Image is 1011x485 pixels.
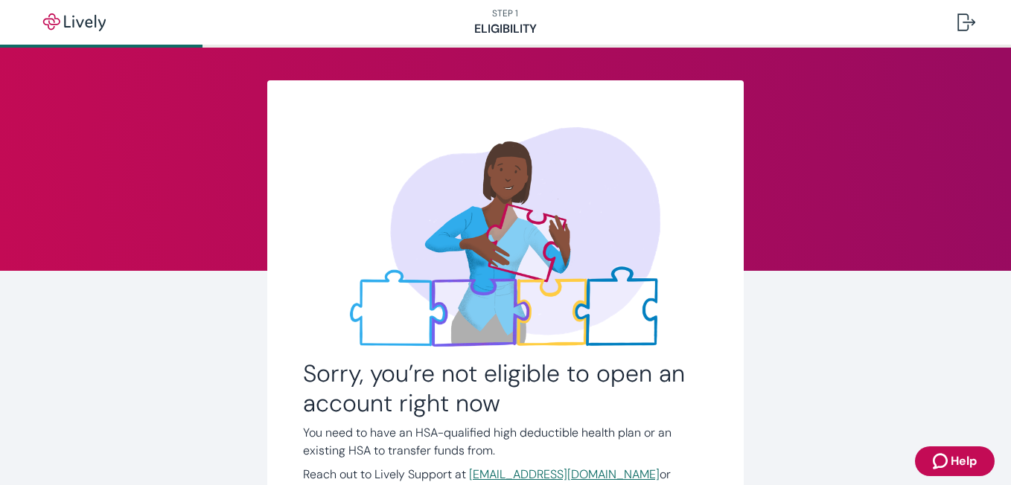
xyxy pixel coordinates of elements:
[303,359,708,418] h2: Sorry, you’re not eligible to open an account right now
[303,424,708,460] p: You need to have an HSA-qualified high deductible health plan or an existing HSA to transfer fund...
[933,452,951,470] svg: Zendesk support icon
[469,466,660,482] a: [EMAIL_ADDRESS][DOMAIN_NAME]
[33,13,116,31] img: Lively
[951,452,977,470] span: Help
[945,4,987,40] button: Log out
[915,446,995,476] button: Zendesk support iconHelp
